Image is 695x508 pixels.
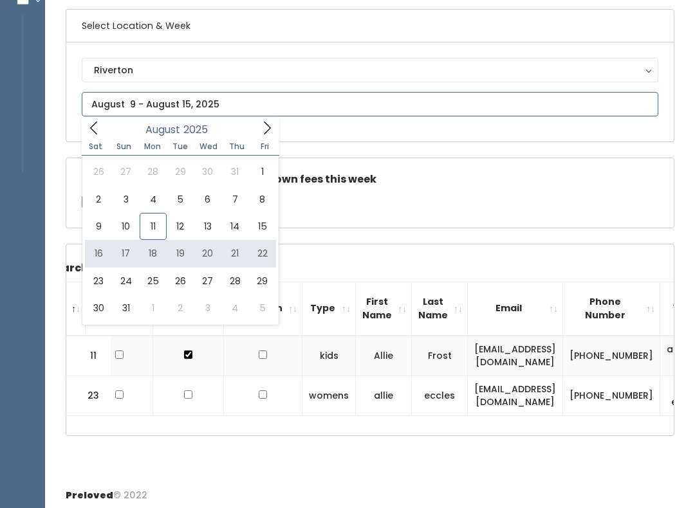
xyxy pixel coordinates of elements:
[302,336,356,376] td: kids
[221,186,248,213] span: August 7, 2025
[194,295,221,322] span: September 3, 2025
[82,58,658,82] button: Riverton
[194,143,223,150] span: Wed
[66,489,113,502] span: Preloved
[180,122,219,138] input: Year
[251,143,279,150] span: Fri
[221,295,248,322] span: September 4, 2025
[85,240,112,267] span: August 16, 2025
[112,240,139,267] span: August 17, 2025
[194,213,221,240] span: August 13, 2025
[82,174,658,185] h5: Check this box if there are no takedown fees this week
[138,143,167,150] span: Mon
[167,186,194,213] span: August 5, 2025
[248,295,275,322] span: September 5, 2025
[221,213,248,240] span: August 14, 2025
[112,213,139,240] span: August 10, 2025
[112,295,139,322] span: August 31, 2025
[140,213,167,240] span: August 11, 2025
[248,213,275,240] span: August 15, 2025
[140,268,167,295] span: August 25, 2025
[563,282,660,335] th: Phone Number: activate to sort column ascending
[412,282,468,335] th: Last Name: activate to sort column ascending
[166,143,194,150] span: Tue
[412,376,468,415] td: eccles
[356,376,412,415] td: allie
[167,268,194,295] span: August 26, 2025
[112,186,139,213] span: August 3, 2025
[468,282,563,335] th: Email: activate to sort column ascending
[66,478,147,502] div: © 2022
[66,10,674,42] h6: Select Location & Week
[412,336,468,376] td: Frost
[167,295,194,322] span: September 2, 2025
[194,186,221,213] span: August 6, 2025
[167,213,194,240] span: August 12, 2025
[85,186,112,213] span: August 2, 2025
[194,240,221,267] span: August 20, 2025
[140,186,167,213] span: August 4, 2025
[167,240,194,267] span: August 19, 2025
[112,268,139,295] span: August 24, 2025
[145,125,180,135] span: August
[85,213,112,240] span: August 9, 2025
[248,268,275,295] span: August 29, 2025
[140,295,167,322] span: September 1, 2025
[248,240,275,267] span: August 22, 2025
[221,240,248,267] span: August 21, 2025
[167,158,194,185] span: July 29, 2025
[66,376,111,415] td: 23
[356,282,412,335] th: First Name: activate to sort column ascending
[66,336,111,376] td: 11
[356,336,412,376] td: Allie
[468,376,563,415] td: [EMAIL_ADDRESS][DOMAIN_NAME]
[110,143,138,150] span: Sun
[82,92,658,116] input: August 9 - August 15, 2025
[248,186,275,213] span: August 8, 2025
[563,336,660,376] td: [PHONE_NUMBER]
[140,158,167,185] span: July 28, 2025
[85,268,112,295] span: August 23, 2025
[140,240,167,267] span: August 18, 2025
[221,268,248,295] span: August 28, 2025
[82,143,110,150] span: Sat
[563,376,660,415] td: [PHONE_NUMBER]
[194,268,221,295] span: August 27, 2025
[85,295,112,322] span: August 30, 2025
[302,376,356,415] td: womens
[221,158,248,185] span: July 31, 2025
[94,63,646,77] div: Riverton
[248,158,275,185] span: August 1, 2025
[85,158,112,185] span: July 26, 2025
[223,143,251,150] span: Thu
[194,158,221,185] span: July 30, 2025
[468,336,563,376] td: [EMAIL_ADDRESS][DOMAIN_NAME]
[112,158,139,185] span: July 27, 2025
[302,282,356,335] th: Type: activate to sort column ascending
